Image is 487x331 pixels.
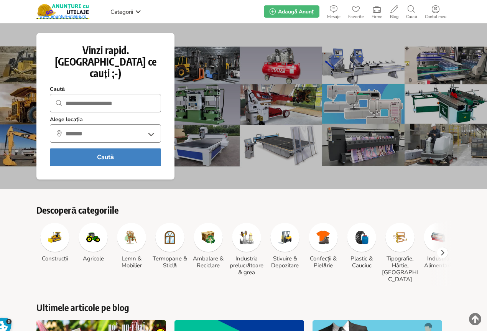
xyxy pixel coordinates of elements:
[50,86,65,93] strong: Caută
[75,223,112,262] a: Agricole Agricole
[163,231,177,244] img: Termopane & Sticlă
[201,231,215,244] img: Ambalare & Reciclare
[382,223,418,283] a: Tipografie, Hârtie, Carton Tipografie, Hârtie, [GEOGRAPHIC_DATA]
[36,223,73,262] a: Construcții Construcții
[323,4,344,19] a: Mesaje
[421,4,450,19] a: Contul meu
[113,255,150,269] h3: Lemn & Mobilier
[386,4,402,19] a: Blog
[48,231,62,244] img: Construcții
[6,319,12,324] span: 3
[420,223,457,269] a: Industria Alimentară Industria Alimentară
[469,313,481,325] img: scroll-to-top.png
[402,15,421,19] span: Caută
[402,4,421,19] a: Caută
[151,255,188,269] h3: Termopane & Sticlă
[125,231,138,244] img: Lemn & Mobilier
[264,5,319,18] a: Adaugă Anunț
[86,231,100,244] img: Agricole
[75,255,112,262] h3: Agricole
[344,4,368,19] a: Favorite
[36,302,451,313] a: Ultimele articole pe blog
[420,255,457,269] h3: Industria Alimentară
[228,255,265,276] h3: Industria prelucrătoare & grea
[355,231,369,244] img: Plastic & Cauciuc
[36,255,73,262] h3: Construcții
[240,231,253,244] img: Industria prelucrătoare & grea
[305,223,342,269] a: Confecții & Pielărie Confecții & Pielărie
[323,15,344,19] span: Mesaje
[267,255,303,269] h3: Stivuire & Depozitare
[36,204,451,215] h2: Descoperă categoriile
[305,255,342,269] h3: Confecții & Pielărie
[36,4,89,19] img: Anunturi-Utilaje.RO
[151,223,188,269] a: Termopane & Sticlă Termopane & Sticlă
[50,116,83,123] strong: Alege locația
[368,15,386,19] span: Firme
[316,231,330,244] img: Confecții & Pielărie
[382,255,418,283] h3: Tipografie, Hârtie, [GEOGRAPHIC_DATA]
[368,4,386,19] a: Firme
[343,223,380,269] a: Plastic & Cauciuc Plastic & Cauciuc
[190,223,227,269] a: Ambalare & Reciclare Ambalare & Reciclare
[421,15,450,19] span: Contul meu
[344,15,368,19] span: Favorite
[386,15,402,19] span: Blog
[50,44,161,79] h1: Vinzi rapid. [GEOGRAPHIC_DATA] ce cauți ;-)
[228,223,265,276] a: Industria prelucrătoare & grea Industria prelucrătoare & grea
[110,8,133,16] span: Categorii
[278,8,313,15] span: Adaugă Anunț
[393,231,407,244] img: Tipografie, Hârtie, Carton
[278,231,292,244] img: Stivuire & Depozitare
[190,255,227,269] h3: Ambalare & Reciclare
[109,6,143,17] a: Categorii
[343,255,380,269] h3: Plastic & Cauciuc
[113,223,150,269] a: Lemn & Mobilier Lemn & Mobilier
[50,148,161,166] button: Caută
[267,223,303,269] a: Stivuire & Depozitare Stivuire & Depozitare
